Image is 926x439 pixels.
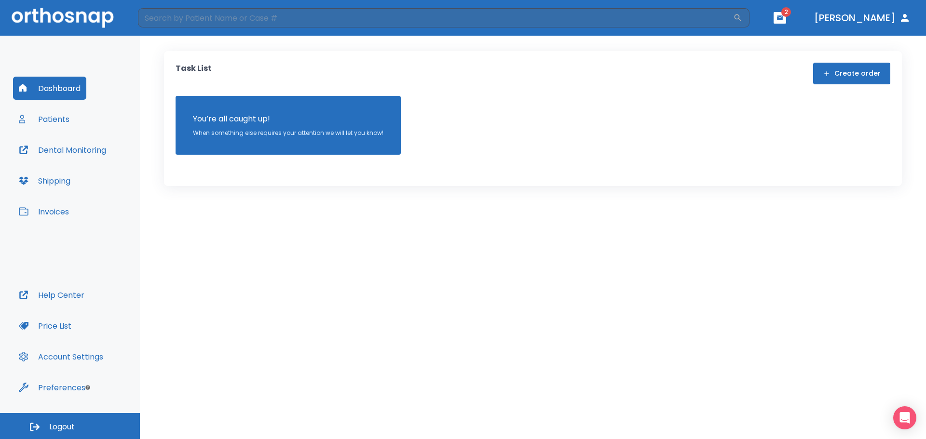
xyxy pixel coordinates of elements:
[13,345,109,368] button: Account Settings
[13,77,86,100] button: Dashboard
[193,113,383,125] p: You’re all caught up!
[781,7,791,17] span: 2
[138,8,733,27] input: Search by Patient Name or Case #
[813,63,890,84] button: Create order
[13,107,75,131] button: Patients
[49,422,75,432] span: Logout
[13,314,77,337] button: Price List
[893,406,916,429] div: Open Intercom Messenger
[13,200,75,223] button: Invoices
[13,169,76,192] button: Shipping
[13,138,112,161] button: Dental Monitoring
[810,9,914,27] button: [PERSON_NAME]
[193,129,383,137] p: When something else requires your attention we will let you know!
[176,63,212,84] p: Task List
[12,8,114,27] img: Orthosnap
[13,283,90,306] button: Help Center
[13,376,91,399] button: Preferences
[83,383,92,392] div: Tooltip anchor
